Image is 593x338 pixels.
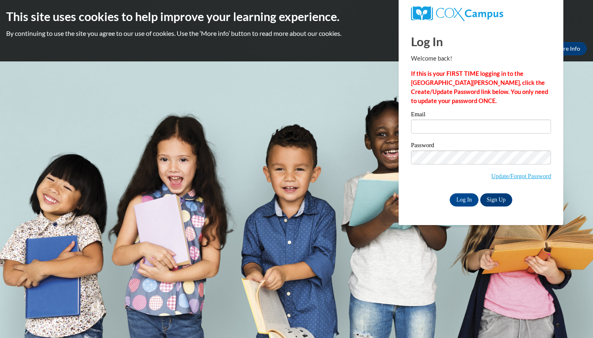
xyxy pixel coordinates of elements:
[411,33,551,50] h1: Log In
[6,8,587,25] h2: This site uses cookies to help improve your learning experience.
[411,70,548,104] strong: If this is your FIRST TIME logging in to the [GEOGRAPHIC_DATA][PERSON_NAME], click the Create/Upd...
[411,6,551,21] a: COX Campus
[6,29,587,38] p: By continuing to use the site you agree to our use of cookies. Use the ‘More info’ button to read...
[411,142,551,150] label: Password
[548,42,587,55] a: More Info
[480,193,512,207] a: Sign Up
[411,111,551,120] label: Email
[491,173,551,179] a: Update/Forgot Password
[411,54,551,63] p: Welcome back!
[450,193,479,207] input: Log In
[411,6,503,21] img: COX Campus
